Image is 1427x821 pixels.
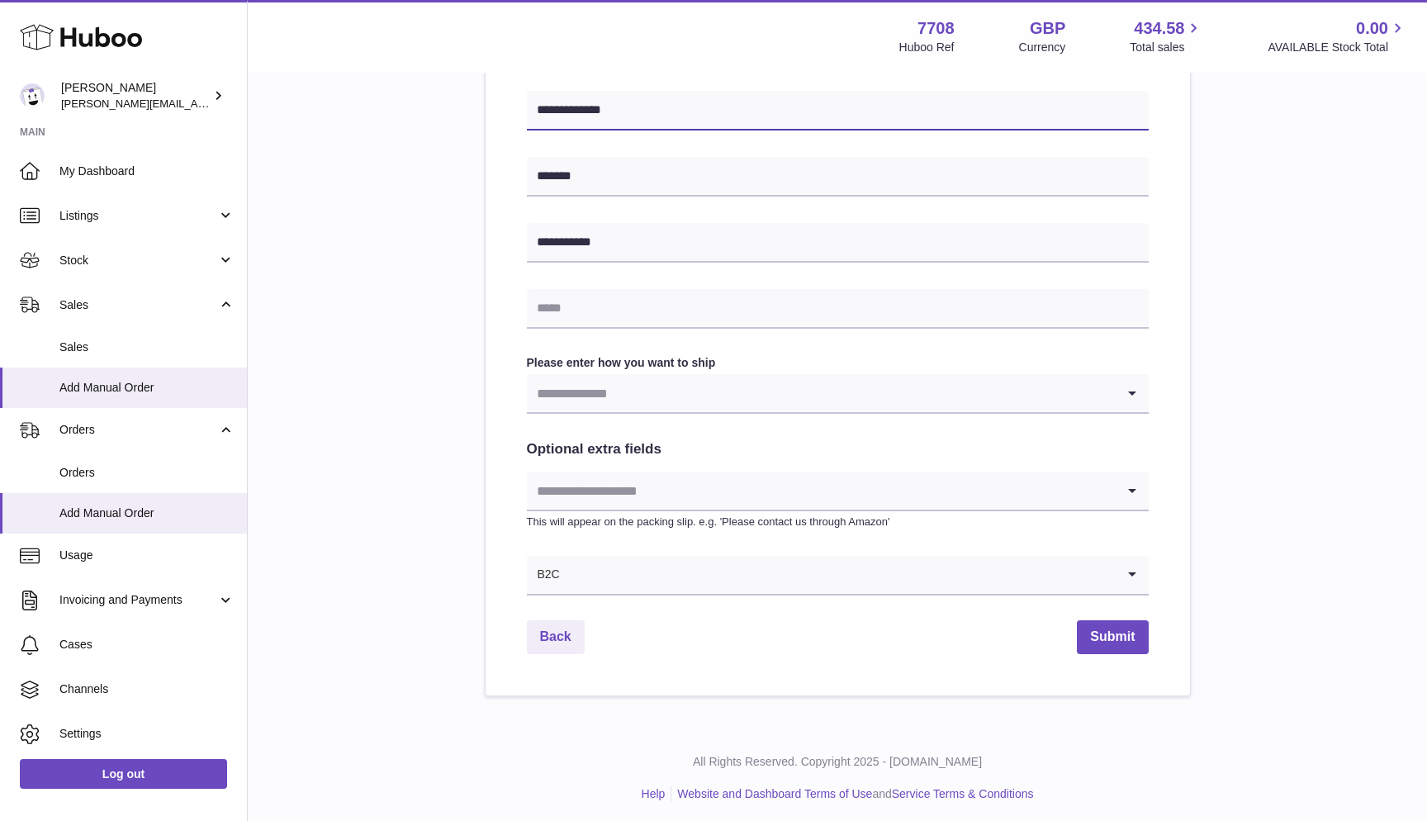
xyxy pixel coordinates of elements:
[1134,17,1184,40] span: 434.58
[1019,40,1066,55] div: Currency
[59,253,217,268] span: Stock
[527,515,1149,529] p: This will appear on the packing slip. e.g. 'Please contact us through Amazon'
[527,440,1149,459] h2: Optional extra fields
[1077,620,1148,654] button: Submit
[527,472,1116,510] input: Search for option
[59,380,235,396] span: Add Manual Order
[20,759,227,789] a: Log out
[677,787,872,800] a: Website and Dashboard Terms of Use
[527,620,585,654] a: Back
[527,556,561,594] span: B2C
[59,592,217,608] span: Invoicing and Payments
[261,754,1414,770] p: All Rights Reserved. Copyright 2025 - [DOMAIN_NAME]
[59,297,217,313] span: Sales
[899,40,955,55] div: Huboo Ref
[1030,17,1065,40] strong: GBP
[59,681,235,697] span: Channels
[59,505,235,521] span: Add Manual Order
[1356,17,1388,40] span: 0.00
[892,787,1034,800] a: Service Terms & Conditions
[1268,17,1407,55] a: 0.00 AVAILABLE Stock Total
[59,422,217,438] span: Orders
[527,355,1149,371] label: Please enter how you want to ship
[527,472,1149,511] div: Search for option
[59,208,217,224] span: Listings
[561,556,1116,594] input: Search for option
[642,787,666,800] a: Help
[61,80,210,112] div: [PERSON_NAME]
[61,97,331,110] span: [PERSON_NAME][EMAIL_ADDRESS][DOMAIN_NAME]
[671,786,1033,802] li: and
[59,548,235,563] span: Usage
[1130,40,1203,55] span: Total sales
[1130,17,1203,55] a: 434.58 Total sales
[1268,40,1407,55] span: AVAILABLE Stock Total
[527,374,1116,412] input: Search for option
[20,83,45,108] img: victor@erbology.co
[917,17,955,40] strong: 7708
[59,465,235,481] span: Orders
[527,374,1149,414] div: Search for option
[59,637,235,653] span: Cases
[527,556,1149,596] div: Search for option
[59,164,235,179] span: My Dashboard
[59,726,235,742] span: Settings
[59,339,235,355] span: Sales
